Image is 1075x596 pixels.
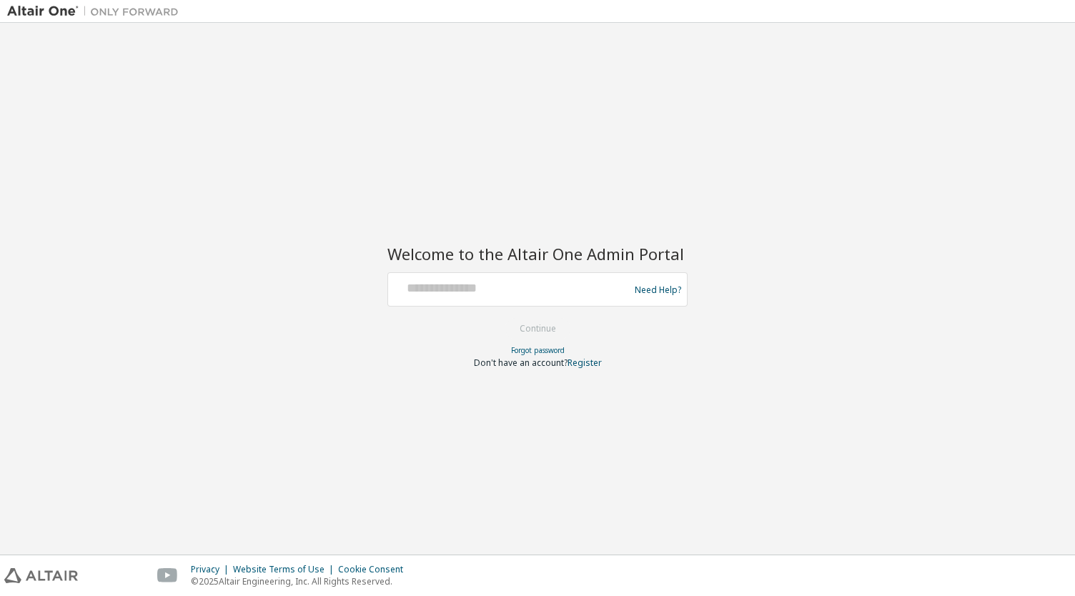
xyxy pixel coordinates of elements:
[568,357,602,369] a: Register
[7,4,186,19] img: Altair One
[233,564,338,575] div: Website Terms of Use
[511,345,565,355] a: Forgot password
[191,575,412,587] p: © 2025 Altair Engineering, Inc. All Rights Reserved.
[387,244,688,264] h2: Welcome to the Altair One Admin Portal
[157,568,178,583] img: youtube.svg
[191,564,233,575] div: Privacy
[4,568,78,583] img: altair_logo.svg
[338,564,412,575] div: Cookie Consent
[474,357,568,369] span: Don't have an account?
